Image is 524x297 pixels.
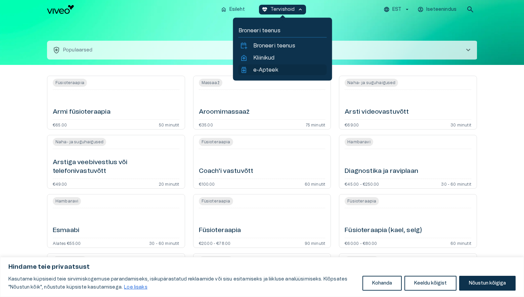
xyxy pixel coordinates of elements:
h6: Esmaabi [53,226,79,235]
p: 50 minutit [159,122,179,126]
span: Naha- ja suguhaigused [345,80,398,86]
p: Kõik asukohad [279,46,453,54]
a: Navigate to homepage [47,5,215,14]
a: Open service booking details [47,194,185,248]
p: €45.00 - €250.00 [345,182,379,186]
p: Kasutame küpsiseid teie sirvimiskogemuse parandamiseks, isikupärastatud reklaamide või sisu esita... [8,275,357,291]
span: Füsioteraapia [199,198,233,204]
p: €100.00 [199,182,215,186]
span: ecg_heart [262,6,268,12]
a: Open service booking details [339,194,477,248]
span: Massaaž [199,80,222,86]
p: 20 minutit [159,182,179,186]
p: €35.00 [199,122,213,126]
p: 90 minutit [305,241,325,245]
a: Open service booking details [193,135,331,189]
p: Broneeri teenus [238,27,327,35]
a: Open service booking details [47,135,185,189]
p: €69.00 [345,122,359,126]
button: Nõustun kõigiga [459,276,516,291]
button: Iseteenindus [417,5,458,14]
h6: Arsti videovastuvõtt [345,108,409,117]
a: Open service booking details [47,76,185,129]
span: medication [240,66,248,74]
p: 30 minutit [450,122,471,126]
p: Hindame teie privaatsust [8,263,516,271]
p: 30 - 60 minutit [149,241,179,245]
button: EST [383,5,411,14]
span: search [466,5,474,13]
span: home_health [240,54,248,62]
p: EST [392,6,401,13]
p: 75 minutit [306,122,325,126]
button: health_and_safetyPopulaarsedchevron_right [47,41,262,60]
span: Help [34,5,44,11]
a: calendar_add_onBroneeri teenus [240,42,325,50]
img: Viveo logo [47,5,74,14]
h6: Coach'i vastuvõtt [199,167,254,176]
span: keyboard_arrow_up [297,6,303,12]
a: medicatione-Apteek [240,66,325,74]
button: Keeldu kõigist [404,276,456,291]
span: Füsioteraapia [53,80,87,86]
p: €65.00 [53,122,67,126]
h6: Arstiga veebivestlus või telefonivastuvõtt [53,158,179,176]
span: home [221,6,227,12]
button: Kohanda [362,276,402,291]
button: homeEsileht [218,5,248,14]
h6: Armi füsioteraapia [53,108,111,117]
span: Füsioteraapia [199,139,233,145]
p: Broneeri teenus [253,42,295,50]
p: €49.00 [53,182,67,186]
a: home_healthKliinikud [240,54,325,62]
p: Kliinikud [253,54,274,62]
h6: Aroomimassaaž [199,108,250,117]
a: Open service booking details [339,76,477,129]
span: Hambaravi [53,198,81,204]
p: 30 - 60 minutit [441,182,471,186]
span: Naha- ja suguhaigused [53,139,106,145]
button: ecg_heartTervishoidkeyboard_arrow_up [259,5,306,14]
button: open search modal [464,3,477,16]
a: Open service booking details [193,76,331,129]
p: Populaarsed [63,47,93,54]
span: chevron_right [464,46,472,54]
a: Loe lisaks [124,285,148,290]
h6: Diagnostika ja raviplaan [345,167,418,176]
p: Alates €55.00 [53,241,81,245]
span: Füsioteraapia [345,198,379,204]
a: Open service booking details [339,135,477,189]
span: calendar_add_on [240,42,248,50]
p: Esileht [229,6,245,13]
p: 60 minutit [450,241,471,245]
p: 60 minutit [305,182,325,186]
p: €20.00 - €78.00 [199,241,231,245]
span: Hambaravi [345,139,373,145]
p: €60.00 - €80.00 [345,241,377,245]
span: health_and_safety [52,46,60,54]
h6: Füsioteraapia [199,226,241,235]
p: Tervishoid [270,6,295,13]
h6: Füsioteraapia (kael, selg) [345,226,422,235]
p: e-Apteek [253,66,278,74]
p: Iseteenindus [426,6,456,13]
